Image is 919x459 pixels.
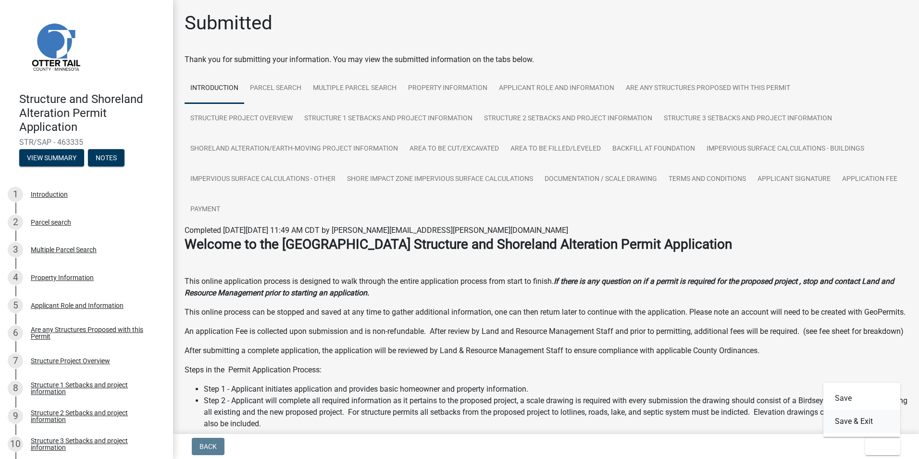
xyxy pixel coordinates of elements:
a: Structure 3 Setbacks and project information [658,103,838,134]
h1: Submitted [185,12,273,35]
a: Structure Project Overview [185,103,298,134]
span: Exit [873,443,887,450]
p: After submitting a complete application, the application will be reviewed by Land & Resource Mana... [185,345,907,357]
div: 1 [8,187,23,202]
button: Save & Exit [823,410,900,433]
a: Shoreland Alteration/Earth-Moving Project Information [185,134,404,165]
a: Shore Impact Zone Impervious Surface Calculations [341,164,539,195]
div: 3 [8,242,23,257]
p: This online process can be stopped and saved at any time to gather additional information, one ca... [185,306,907,318]
div: Parcel search [31,219,71,226]
a: Structure 2 Setbacks and project information [478,103,658,134]
span: Completed [DATE][DATE] 11:49 AM CDT by [PERSON_NAME][EMAIL_ADDRESS][PERSON_NAME][DOMAIN_NAME] [185,226,568,235]
p: This online application process is designed to walk through the entire application process from s... [185,276,907,299]
div: Exit [823,383,900,437]
div: 2 [8,215,23,230]
div: Structure Project Overview [31,357,110,364]
a: Parcel search [244,73,307,104]
div: Structure 1 Setbacks and project information [31,382,158,395]
span: STR/SAP - 463335 [19,138,154,147]
strong: Welcome to the [GEOGRAPHIC_DATA] Structure and Shoreland Alteration Permit Application [185,236,732,252]
div: Applicant Role and Information [31,302,124,309]
li: Step 2 - Applicant will complete all required information as it pertains to the proposed project,... [204,395,907,430]
a: Applicant Role and Information [493,73,620,104]
a: Terms and Conditions [663,164,752,195]
a: Payment [185,194,226,225]
div: Are any Structures Proposed with this Permit [31,326,158,340]
a: Application Fee [836,164,903,195]
h4: Structure and Shoreland Alteration Permit Application [19,92,165,134]
div: Thank you for submitting your information. You may view the submitted information on the tabs below. [185,54,907,65]
a: Structure 1 Setbacks and project information [298,103,478,134]
a: Documentation / Scale Drawing [539,164,663,195]
a: Applicant Signature [752,164,836,195]
a: Area to be Filled/Leveled [505,134,607,165]
a: Area to be Cut/Excavated [404,134,505,165]
div: 5 [8,298,23,313]
a: Property Information [402,73,493,104]
div: 6 [8,325,23,341]
div: 8 [8,381,23,396]
div: 10 [8,436,23,452]
a: Introduction [185,73,244,104]
button: Save [823,387,900,410]
div: 4 [8,270,23,285]
a: Multiple Parcel Search [307,73,402,104]
div: Structure 3 Setbacks and project information [31,437,158,451]
div: 9 [8,408,23,424]
p: Steps in the Permit Application Process: [185,364,907,376]
img: Otter Tail County, Minnesota [19,10,91,82]
div: Property Information [31,274,94,281]
button: Notes [88,149,124,166]
a: Backfill at foundation [607,134,701,165]
wm-modal-confirm: Notes [88,155,124,163]
div: Multiple Parcel Search [31,246,97,253]
p: An application Fee is collected upon submission and is non-refundable. After review by Land and R... [185,326,907,337]
a: Are any Structures Proposed with this Permit [620,73,796,104]
button: View Summary [19,149,84,166]
a: Impervious Surface Calculations - Other [185,164,341,195]
wm-modal-confirm: Summary [19,155,84,163]
div: Introduction [31,191,68,198]
a: Impervious Surface Calculations - Buildings [701,134,870,165]
li: Step 3 - Once submitted the application will be reviewed by Land & Resource staff for completenes... [204,430,907,453]
button: Exit [865,438,900,455]
li: Step 1 - Applicant initiates application and provides basic homeowner and property information. [204,383,907,395]
div: 7 [8,353,23,369]
strong: If there is any question on if a permit is required for the proposed project , stop and contact L... [185,277,894,297]
div: Structure 2 Setbacks and project information [31,409,158,423]
button: Back [192,438,224,455]
span: Back [199,443,217,450]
